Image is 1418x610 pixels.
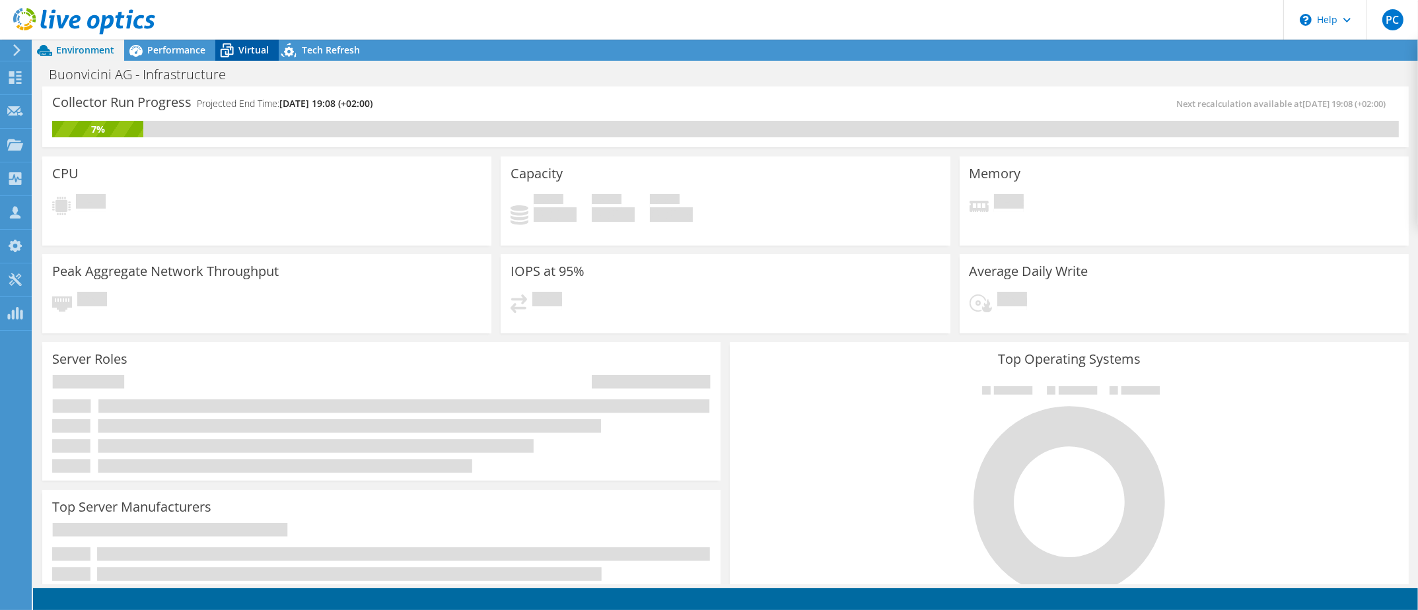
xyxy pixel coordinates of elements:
[1382,9,1403,30] span: PC
[302,44,360,56] span: Tech Refresh
[43,67,246,82] h1: Buonvicini AG - Infrastructure
[1176,98,1392,110] span: Next recalculation available at
[592,194,621,207] span: Free
[511,264,585,279] h3: IOPS at 95%
[1302,98,1386,110] span: [DATE] 19:08 (+02:00)
[534,207,577,222] h4: 0 GiB
[650,207,693,222] h4: 0 GiB
[238,44,269,56] span: Virtual
[511,166,563,181] h3: Capacity
[532,292,562,310] span: Pending
[52,166,79,181] h3: CPU
[740,352,1398,366] h3: Top Operating Systems
[52,352,127,366] h3: Server Roles
[279,97,372,110] span: [DATE] 19:08 (+02:00)
[52,122,143,137] div: 7%
[592,207,635,222] h4: 0 GiB
[52,500,211,514] h3: Top Server Manufacturers
[970,166,1021,181] h3: Memory
[534,194,563,207] span: Used
[56,44,114,56] span: Environment
[994,194,1024,212] span: Pending
[970,264,1088,279] h3: Average Daily Write
[77,292,107,310] span: Pending
[197,96,372,111] h4: Projected End Time:
[76,194,106,212] span: Pending
[997,292,1027,310] span: Pending
[52,264,279,279] h3: Peak Aggregate Network Throughput
[650,194,680,207] span: Total
[147,44,205,56] span: Performance
[1300,14,1312,26] svg: \n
